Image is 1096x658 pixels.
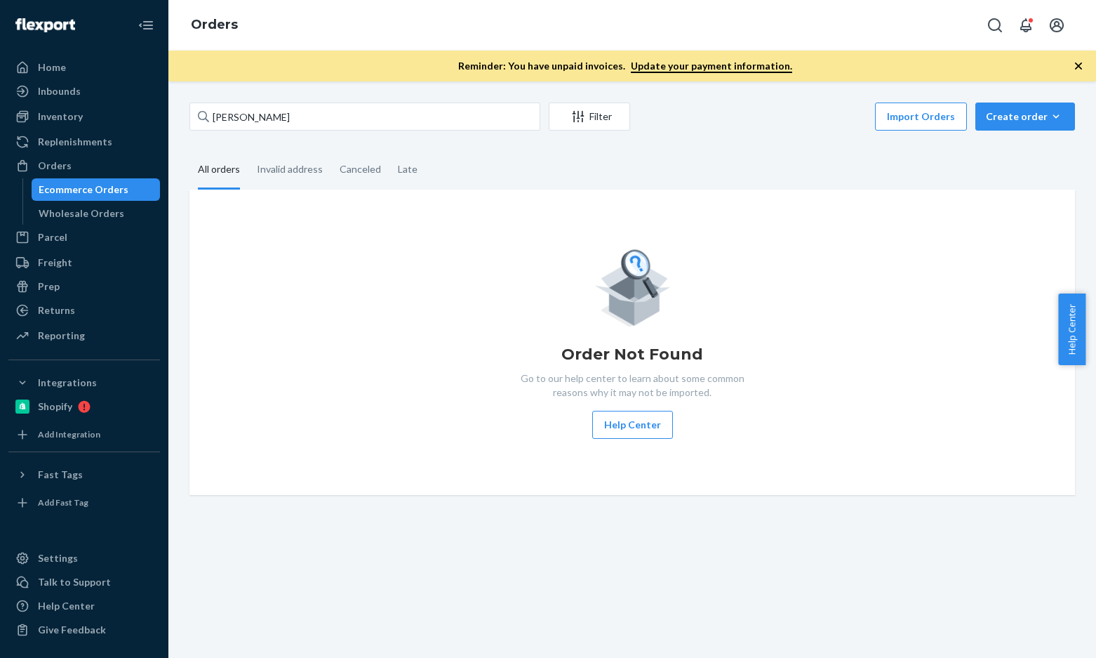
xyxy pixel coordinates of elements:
[975,103,1075,131] button: Create order
[981,11,1009,39] button: Open Search Box
[38,60,66,74] div: Home
[8,154,160,177] a: Orders
[38,159,72,173] div: Orders
[8,492,160,514] a: Add Fast Tag
[8,395,160,418] a: Shopify
[549,110,629,124] div: Filter
[1058,294,1085,365] button: Help Center
[189,103,540,131] input: Search orders
[458,59,792,73] p: Reminder: You have unpaid invoices.
[1012,11,1040,39] button: Open notifications
[986,110,1064,124] div: Create order
[594,246,671,327] img: Empty list
[38,329,85,343] div: Reporting
[180,5,249,46] ol: breadcrumbs
[38,400,72,414] div: Shopify
[15,18,75,32] img: Flexport logo
[38,303,75,317] div: Returns
[549,103,630,131] button: Filter
[8,595,160,617] a: Help Center
[631,60,792,73] a: Update your payment information.
[38,279,60,294] div: Prep
[32,202,161,225] a: Wholesale Orders
[8,251,160,274] a: Freight
[38,575,111,589] div: Talk to Support
[8,275,160,298] a: Prep
[32,178,161,201] a: Ecommerce Orders
[875,103,967,131] button: Import Orders
[8,80,160,103] a: Inbounds
[38,623,106,637] div: Give Feedback
[38,551,78,565] div: Settings
[191,17,238,32] a: Orders
[561,343,703,366] h1: Order Not Found
[132,11,160,39] button: Close Navigation
[8,423,160,446] a: Add Integration
[39,183,128,197] div: Ecommerce Orders
[8,324,160,347] a: Reporting
[257,151,323,187] div: Invalid address
[38,110,83,124] div: Inventory
[39,206,124,221] div: Wholesale Orders
[38,135,112,149] div: Replenishments
[398,151,417,187] div: Late
[38,599,95,613] div: Help Center
[198,151,240,190] div: All orders
[38,230,67,244] div: Parcel
[38,428,100,440] div: Add Integration
[8,131,160,153] a: Replenishments
[8,105,160,128] a: Inventory
[1043,11,1071,39] button: Open account menu
[592,411,673,439] button: Help Center
[38,84,81,98] div: Inbounds
[38,256,72,270] div: Freight
[8,571,160,593] button: Talk to Support
[340,151,381,187] div: Canceled
[509,371,755,400] p: Go to our help center to learn about some common reasons why it may not be imported.
[38,496,88,508] div: Add Fast Tag
[8,547,160,570] a: Settings
[8,299,160,322] a: Returns
[8,619,160,641] button: Give Feedback
[1007,616,1082,651] iframe: Opens a widget where you can chat to one of our agents
[8,463,160,486] button: Fast Tags
[38,468,83,482] div: Fast Tags
[8,226,160,249] a: Parcel
[8,371,160,394] button: Integrations
[38,376,97,390] div: Integrations
[8,56,160,79] a: Home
